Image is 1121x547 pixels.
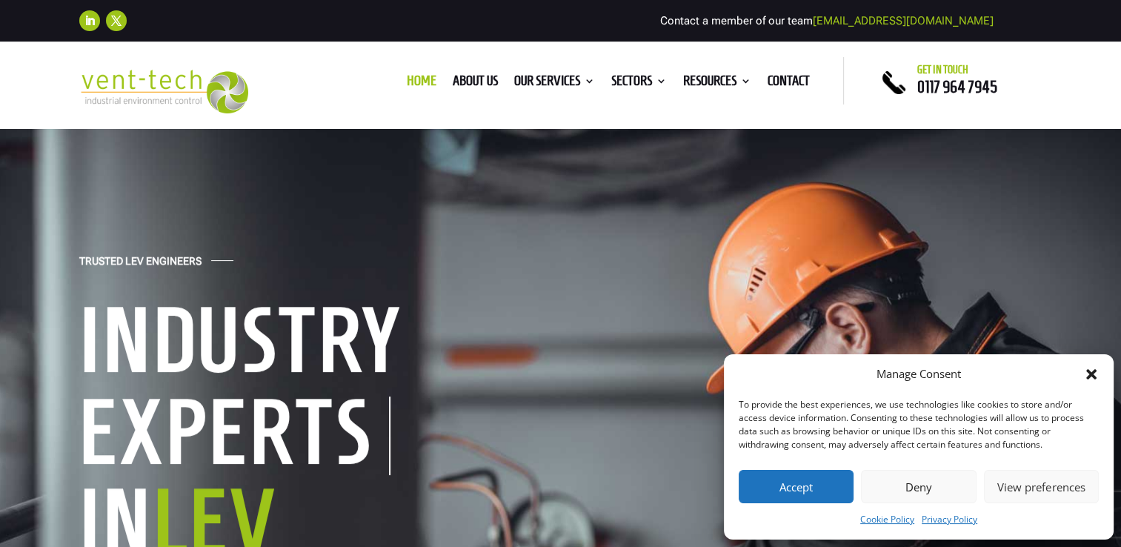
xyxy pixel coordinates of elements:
a: [EMAIL_ADDRESS][DOMAIN_NAME] [813,14,994,27]
img: 2023-09-27T08_35_16.549ZVENT-TECH---Clear-background [79,70,249,113]
a: Cookie Policy [860,511,914,528]
h4: Trusted LEV Engineers [79,255,202,275]
button: View preferences [984,470,1099,503]
a: Follow on X [106,10,127,31]
a: 0117 964 7945 [917,78,997,96]
a: Resources [683,76,751,92]
button: Deny [861,470,976,503]
a: About us [453,76,498,92]
a: Contact [768,76,810,92]
a: Our Services [514,76,595,92]
a: Privacy Policy [922,511,977,528]
span: Get in touch [917,64,968,76]
button: Accept [739,470,854,503]
a: Home [407,76,436,92]
h1: Experts [79,397,390,475]
a: Follow on LinkedIn [79,10,100,31]
div: Close dialog [1084,367,1099,382]
div: Manage Consent [876,365,961,383]
h1: Industry [79,294,539,394]
a: Sectors [611,76,667,92]
span: Contact a member of our team [660,14,994,27]
div: To provide the best experiences, we use technologies like cookies to store and/or access device i... [739,398,1097,451]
